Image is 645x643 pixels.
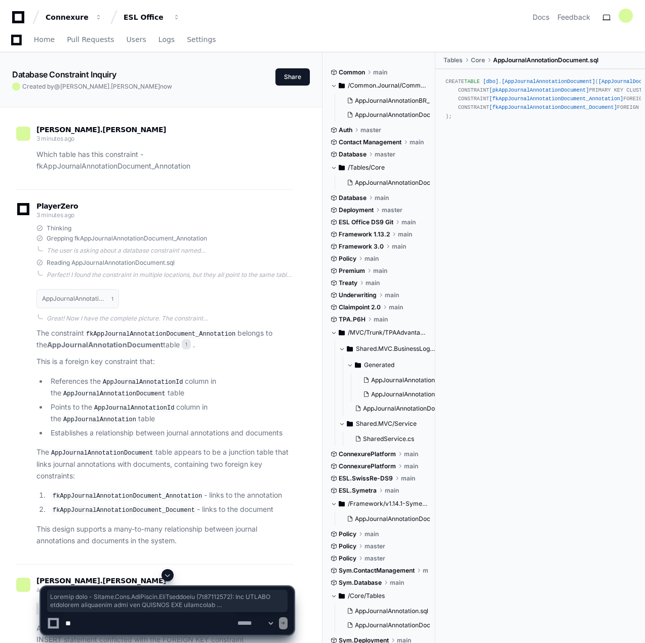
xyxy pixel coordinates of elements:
[46,12,89,22] div: Connexure
[160,83,172,90] span: now
[124,12,167,22] div: ESL Office
[355,179,458,187] span: AppJournalAnnotationDocument.sql
[533,12,549,22] a: Docs
[34,28,55,52] a: Home
[101,378,185,387] code: AppJournalAnnotationId
[366,279,380,287] span: main
[36,211,74,219] span: 3 minutes ago
[339,162,345,174] svg: Directory
[339,291,377,299] span: Underwriting
[347,343,353,355] svg: Directory
[355,111,481,119] span: AppJournalAnnotationDocumentBR_Base.cs
[339,230,390,238] span: Framework 1.13.2
[359,373,446,387] button: AppJournalAnnotationBR_Base.cs
[36,524,294,547] p: This design supports a many-to-many relationship between journal annotations and documents in the...
[36,356,294,368] p: This is a foreign key constraint that:
[348,500,428,508] span: /Framework/v1.14.1-Symetra/YC.Journal.BusinessLogic.v1_0/BusinessRules
[36,203,78,209] span: PlayerZero
[339,126,352,134] span: Auth
[339,267,365,275] span: Premium
[61,389,168,398] code: AppJournalAnnotationDocument
[67,28,114,52] a: Pull Requests
[389,303,403,311] span: main
[47,224,71,232] span: Thinking
[339,567,415,575] span: Sym.ContactManagement
[392,243,406,251] span: main
[42,8,106,26] button: Connexure
[351,432,430,446] button: SharedService.cs
[339,487,377,495] span: ESL.Symetra
[471,56,485,64] span: Core
[339,194,367,202] span: Database
[363,435,414,443] span: SharedService.cs
[36,126,166,134] span: [PERSON_NAME].[PERSON_NAME]
[339,315,366,324] span: TPA.P6H
[36,328,294,351] p: The constraint belongs to the table .
[119,8,184,26] button: ESL Office
[331,159,428,176] button: /Tables/Core
[47,259,175,267] span: Reading AppJournalAnnotationDocument.sql
[343,94,430,108] button: AppJournalAnnotationBR_Base.cs
[410,138,424,146] span: main
[375,194,389,202] span: main
[36,447,294,481] p: The table appears to be a junction table that links journal annotations with documents, containin...
[493,56,598,64] span: AppJournalAnnotationDocument.sql
[47,234,207,243] span: Grepping fkAppJournalAnnotationDocument_Annotation
[331,325,428,341] button: /MVC/Trunk/TPAAdvantageMVC
[423,567,428,575] span: main
[385,487,399,495] span: main
[343,176,430,190] button: AppJournalAnnotationDocument.sql
[385,291,399,299] span: main
[49,449,155,458] code: AppJournalAnnotationDocument
[339,498,345,510] svg: Directory
[36,149,294,172] p: Which table has this constraint - fkAppJournalAnnotationDocument_Annotation
[446,77,635,121] div: CREATE . ( INT NOT NULL, INT NOT NULL, CONSTRAINT PRIMARY KEY CLUSTERED ( ASC), CONSTRAINT FOREIG...
[339,450,396,458] span: ConnexurePlatform
[355,515,465,523] span: AppJournalAnnotationDocumentBR.cs
[365,255,379,263] span: main
[355,359,361,371] svg: Directory
[331,77,428,94] button: /Common.Journal/Common.Journal.BusinessLogic/BusinessRules/Generated
[347,418,353,430] svg: Directory
[502,78,595,85] span: [AppJournalAnnotationDocument]
[365,554,385,562] span: master
[339,218,393,226] span: ESL Office DS9 Git
[339,150,367,158] span: Database
[483,78,499,85] span: [dbo]
[47,271,294,279] div: Perfect! I found the constraint in multiple locations, but they all point to the same table. The ...
[158,36,175,43] span: Logs
[187,28,216,52] a: Settings
[371,376,468,384] span: AppJournalAnnotationBR_Base.cs
[48,427,294,439] li: Establishes a relationship between journal annotations and documents
[339,530,356,538] span: Policy
[92,404,176,413] code: AppJournalAnnotationId
[339,554,356,562] span: Policy
[339,327,345,339] svg: Directory
[365,530,379,538] span: main
[401,474,415,483] span: main
[374,315,388,324] span: main
[275,68,310,86] button: Share
[489,96,623,102] span: [fkAppJournalAnnotationDocument_Annotation]
[158,28,175,52] a: Logs
[60,83,160,90] span: [PERSON_NAME].[PERSON_NAME]
[382,206,402,214] span: master
[48,401,294,425] li: Points to the column in the table
[364,361,394,369] span: Generated
[339,416,436,432] button: Shared.MVC/Service
[373,68,387,76] span: main
[42,296,106,302] h1: AppJournalAnnotationDocument.sql
[343,108,430,122] button: AppJournalAnnotationDocumentBR_Base.cs
[339,462,396,470] span: ConnexurePlatform
[339,542,356,550] span: Policy
[51,492,204,501] code: fkAppJournalAnnotationDocument_Annotation
[398,230,412,238] span: main
[363,405,473,413] span: AppJournalAnnotationDocumentBR.cs
[404,450,418,458] span: main
[351,401,438,416] button: AppJournalAnnotationDocumentBR.cs
[444,56,463,64] span: Tables
[67,36,114,43] span: Pull Requests
[12,69,116,79] app-text-character-animate: Database Constraint Inquiry
[48,490,294,502] li: - links to the annotation
[36,135,74,142] span: 3 minutes ago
